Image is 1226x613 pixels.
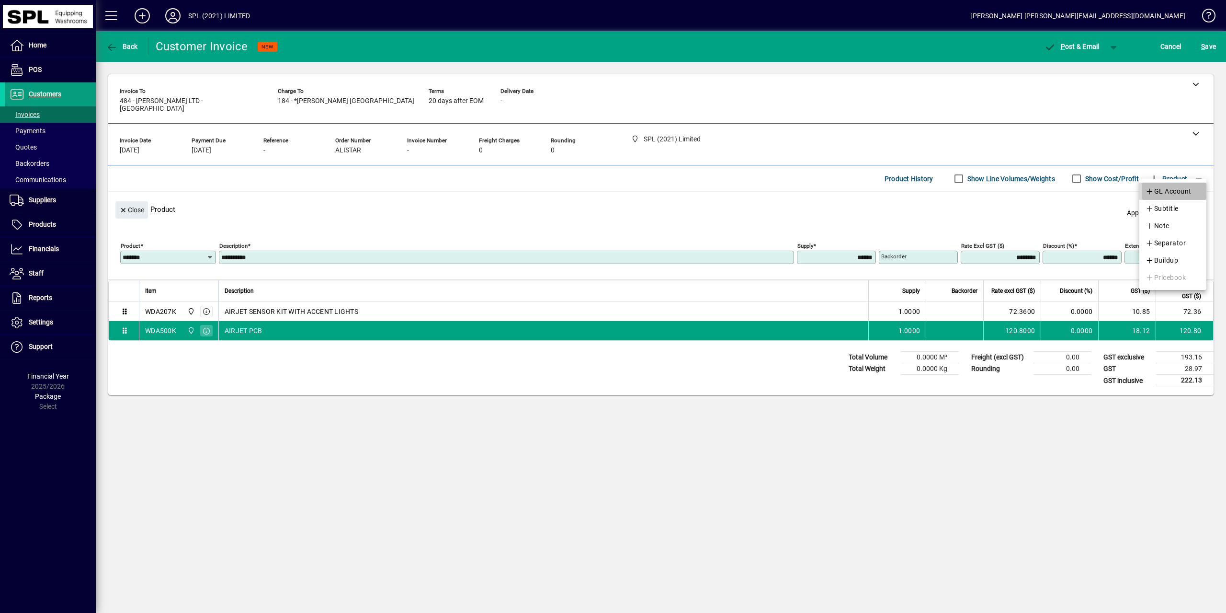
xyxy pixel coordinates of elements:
button: Note [1139,217,1206,234]
button: Buildup [1139,252,1206,269]
span: Subtitle [1146,203,1179,214]
span: Pricebook [1146,272,1186,283]
span: Buildup [1146,254,1178,266]
button: Subtitle [1139,200,1206,217]
button: Separator [1139,234,1206,252]
span: Separator [1146,237,1186,249]
button: GL Account [1139,183,1206,200]
span: Note [1146,220,1169,231]
span: GL Account [1146,185,1192,197]
button: Pricebook [1139,269,1206,286]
